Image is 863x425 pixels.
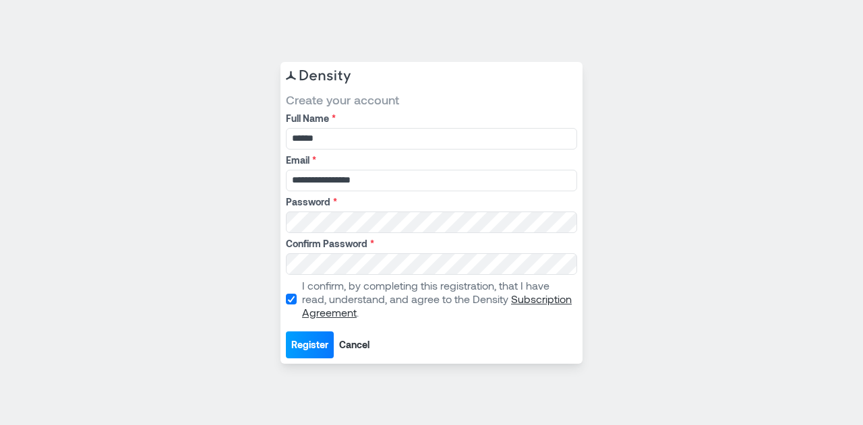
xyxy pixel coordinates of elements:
label: Email [286,154,574,167]
span: Create your account [286,92,577,108]
span: Cancel [339,338,369,352]
button: Cancel [334,331,375,358]
p: I confirm, by completing this registration, that I have read, understand, and agree to the Density . [302,279,574,319]
label: Password [286,195,574,209]
button: Register [286,331,334,358]
label: Confirm Password [286,237,574,251]
label: Full Name [286,112,574,125]
span: Register [291,338,328,352]
a: Subscription Agreement [302,292,572,319]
